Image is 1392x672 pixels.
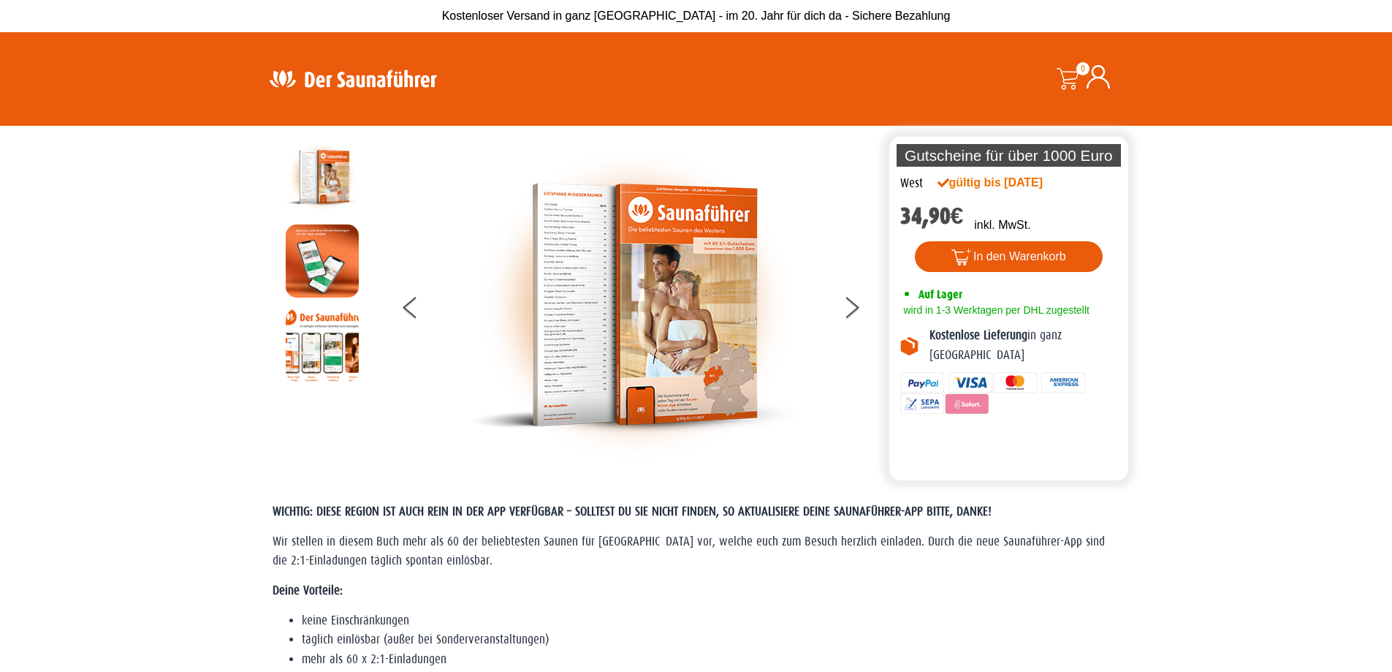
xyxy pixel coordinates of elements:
div: gültig bis [DATE] [937,174,1075,192]
li: mehr als 60 x 2:1-Einladungen [302,650,1120,669]
img: der-saunafuehrer-2025-west [471,140,800,469]
p: Gutscheine für über 1000 Euro [897,144,1122,167]
span: WICHTIG: DIESE REGION IST AUCH REIN IN DER APP VERFÜGBAR – SOLLTEST DU SIE NICHT FINDEN, SO AKTUA... [273,505,992,518]
span: Auf Lager [919,287,962,301]
span: wird in 1-3 Werktagen per DHL zugestellt [900,304,1089,316]
p: inkl. MwSt. [974,216,1030,234]
strong: Deine Vorteile: [273,584,343,597]
button: In den Warenkorb [915,241,1103,272]
img: Anleitung7tn [286,309,359,382]
li: keine Einschränkungen [302,611,1120,630]
p: in ganz [GEOGRAPHIC_DATA] [929,326,1118,365]
span: Wir stellen in diesem Buch mehr als 60 der beliebtesten Saunen für [GEOGRAPHIC_DATA] vor, welche ... [273,535,1105,567]
img: MOCKUP-iPhone_regional [286,224,359,298]
span: 0 [1076,62,1089,75]
div: West [900,174,923,193]
img: der-saunafuehrer-2025-west [286,140,359,214]
span: € [951,203,964,230]
li: täglich einlösbar (außer bei Sonderveranstaltungen) [302,630,1120,649]
b: Kostenlose Lieferung [929,328,1027,342]
bdi: 34,90 [900,203,964,230]
span: Kostenloser Versand in ganz [GEOGRAPHIC_DATA] - im 20. Jahr für dich da - Sichere Bezahlung [442,10,951,22]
